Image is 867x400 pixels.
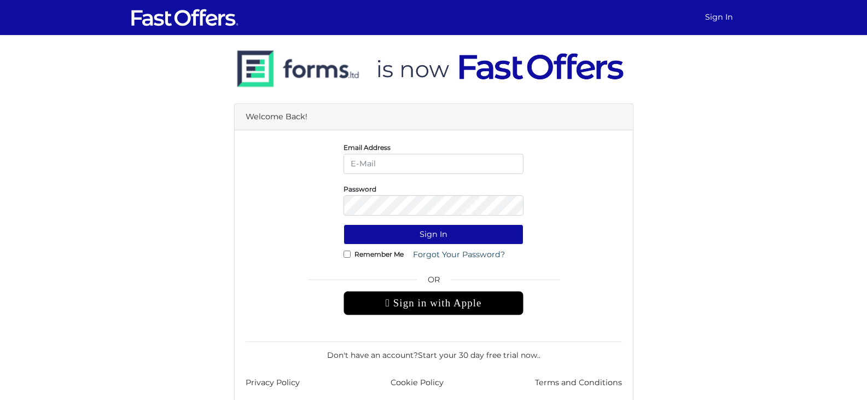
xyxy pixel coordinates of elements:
label: Remember Me [354,253,404,256]
button: Sign In [344,224,523,245]
div: Welcome Back! [235,104,633,130]
a: Terms and Conditions [535,376,622,389]
input: E-Mail [344,154,523,174]
div: Sign in with Apple [344,291,523,315]
a: Sign In [701,7,737,28]
label: Email Address [344,146,391,149]
label: Password [344,188,376,190]
a: Privacy Policy [246,376,300,389]
a: Forgot Your Password? [406,245,512,265]
a: Cookie Policy [391,376,444,389]
span: OR [344,274,523,291]
div: Don't have an account? . [246,341,622,361]
a: Start your 30 day free trial now. [418,350,539,360]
